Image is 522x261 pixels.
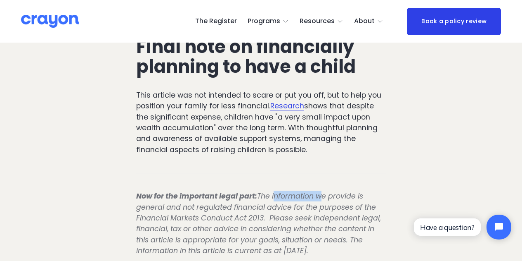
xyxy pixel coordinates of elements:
a: The Register [195,15,237,28]
a: folder dropdown [300,15,344,28]
p: This article was not intended to scare or put you off, but to help you position your family for l... [136,90,386,155]
span: Programs [248,15,280,27]
a: Book a policy review [407,8,501,35]
a: folder dropdown [354,15,384,28]
a: Research [270,101,304,111]
img: Crayon [21,14,79,29]
h2: Final note on financially planning to have a child [136,37,386,77]
em: Now for the important legal part: [136,191,257,201]
span: About [354,15,375,27]
iframe: Tidio Chat [407,208,518,247]
em: The information we provide is general and not regulated financial advice for the purposes of the ... [136,191,383,255]
a: folder dropdown [248,15,289,28]
span: Resources [300,15,335,27]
